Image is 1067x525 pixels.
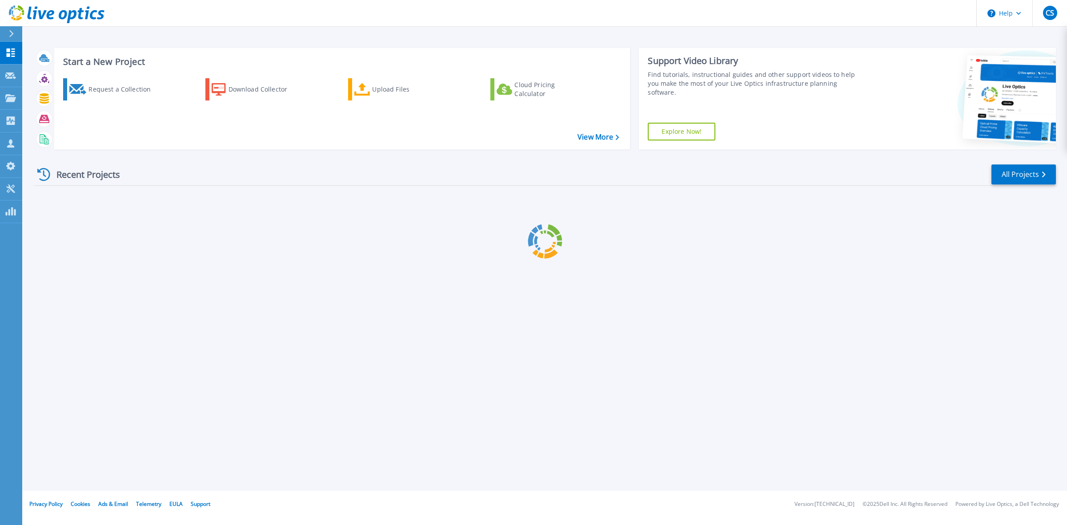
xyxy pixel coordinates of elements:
li: Version: [TECHNICAL_ID] [794,501,854,507]
a: Explore Now! [648,123,715,140]
a: Cookies [71,500,90,508]
li: © 2025 Dell Inc. All Rights Reserved [862,501,947,507]
a: Ads & Email [98,500,128,508]
div: Upload Files [372,80,443,98]
span: CS [1046,9,1054,16]
li: Powered by Live Optics, a Dell Technology [955,501,1059,507]
div: Support Video Library [648,55,862,67]
a: Upload Files [348,78,447,100]
div: Cloud Pricing Calculator [514,80,586,98]
a: EULA [169,500,183,508]
div: Download Collector [229,80,300,98]
a: All Projects [991,164,1056,184]
a: Telemetry [136,500,161,508]
a: Cloud Pricing Calculator [490,78,590,100]
a: View More [578,133,619,141]
a: Support [191,500,210,508]
div: Find tutorials, instructional guides and other support videos to help you make the most of your L... [648,70,862,97]
a: Privacy Policy [29,500,63,508]
a: Download Collector [205,78,305,100]
h3: Start a New Project [63,57,619,67]
div: Request a Collection [88,80,160,98]
a: Request a Collection [63,78,162,100]
div: Recent Projects [34,164,132,185]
